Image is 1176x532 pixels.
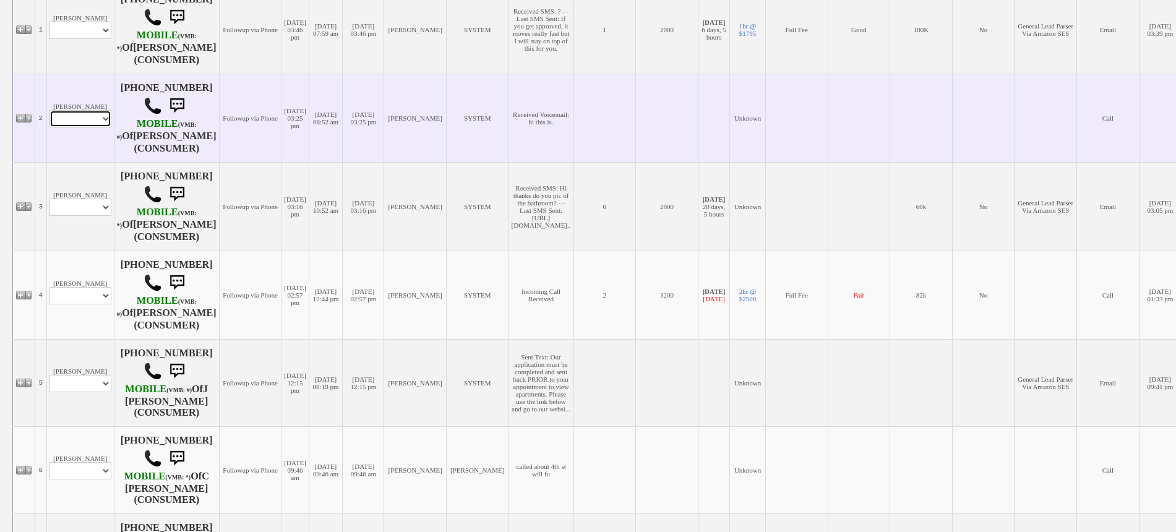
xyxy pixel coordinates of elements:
td: Email [1077,162,1140,251]
td: [DATE] 02:57 pm [281,251,309,339]
img: call.png [144,8,162,27]
td: [PERSON_NAME] [46,74,114,162]
b: Verizon Wireless [124,471,191,482]
h4: [PHONE_NUMBER] Of (CONSUMER) [117,259,217,331]
img: call.png [144,449,162,468]
td: Followup via Phone [219,339,281,426]
td: 60k [890,162,953,251]
td: [DATE] 12:44 pm [309,251,343,339]
td: [DATE] 10:52 am [309,162,343,251]
font: MOBILE [124,471,166,482]
td: Followup via Phone [219,74,281,162]
td: Call [1077,426,1140,513]
b: [PERSON_NAME] [133,219,217,230]
td: Unknown [730,339,766,426]
td: 2 [35,74,47,162]
td: No [952,251,1015,339]
b: [PERSON_NAME] [133,131,217,142]
td: 82k [890,251,953,339]
td: Unknown [730,74,766,162]
img: sms.png [165,359,189,384]
img: sms.png [165,270,189,295]
img: sms.png [165,5,189,30]
td: 20 days, 5 hours [698,162,729,251]
img: sms.png [165,182,189,207]
img: sms.png [165,93,189,118]
td: Email [1077,339,1140,426]
img: call.png [144,97,162,115]
td: No [952,162,1015,251]
td: General Lead Parser Via Amazon SES [1015,339,1077,426]
td: [DATE] 02:57 pm [343,251,384,339]
td: 3 [35,162,47,251]
td: General Lead Parser Via Amazon SES [1015,162,1077,251]
b: [DATE] [702,288,725,295]
td: [DATE] 12:15 pm [281,339,309,426]
td: [DATE] 09:46 am [343,426,384,513]
a: 1br @ $1795 [739,22,757,37]
td: Incoming Call Received [509,251,573,339]
td: [PERSON_NAME] [46,162,114,251]
font: Fair [853,291,864,299]
td: Followup via Phone [219,251,281,339]
td: SYSTEM [446,339,509,426]
td: 5 [35,339,47,426]
b: [DATE] [702,19,725,26]
td: SYSTEM [446,74,509,162]
b: T-Mobile USA, Inc. [117,295,197,319]
td: SYSTEM [446,162,509,251]
b: [PERSON_NAME] [133,307,217,319]
td: [DATE] 09:46 am [281,426,309,513]
td: 2 [573,251,636,339]
td: [DATE] 08:52 am [309,74,343,162]
td: [DATE] 03:25 pm [343,74,384,162]
img: call.png [144,362,162,380]
td: Sent Text: Our application must be completed and sent back PRIOR to your appointment to view apar... [509,339,573,426]
td: Received Voicemail: hi this is. [509,74,573,162]
font: (VMB: #) [117,298,197,317]
td: Received SMS: Hi thanks do you pic of the bathroom? - - Last SMS Sent: [URL][DOMAIN_NAME].. [509,162,573,251]
b: Verizon Wireless [117,207,197,230]
h4: [PHONE_NUMBER] Of (CONSUMER) [117,82,217,154]
b: T-Mobile USA, Inc. [125,384,192,395]
img: call.png [144,273,162,292]
font: MOBILE [137,118,178,129]
td: [PERSON_NAME] [46,251,114,339]
td: [DATE] 03:16 pm [281,162,309,251]
h4: [PHONE_NUMBER] Of (CONSUMER) [117,435,217,505]
td: [DATE] 03:25 pm [281,74,309,162]
td: 3200 [636,251,698,339]
font: (VMB: #) [166,387,192,393]
td: [DATE] 12:15 pm [343,339,384,426]
td: [DATE] 09:46 am [309,426,343,513]
td: [PERSON_NAME] [384,426,447,513]
td: 2000 [636,162,698,251]
td: Followup via Phone [219,162,281,251]
td: [PERSON_NAME] [384,162,447,251]
b: T-Mobile USA, Inc. [117,118,197,142]
td: 0 [573,162,636,251]
td: [PERSON_NAME] [384,251,447,339]
font: MOBILE [137,295,178,306]
td: [PERSON_NAME] [46,339,114,426]
b: Verizon Wireless [117,30,197,53]
td: Full Fee [765,251,828,339]
td: Unknown [730,426,766,513]
td: [PERSON_NAME] [46,426,114,513]
font: MOBILE [125,384,166,395]
font: (VMB: *) [165,474,191,481]
font: (VMB: *) [117,210,197,229]
font: MOBILE [137,207,178,218]
font: MOBILE [137,30,178,41]
td: [PERSON_NAME] [384,339,447,426]
font: [DATE] [703,295,724,302]
td: [PERSON_NAME] [384,74,447,162]
h4: [PHONE_NUMBER] Of (CONSUMER) [117,171,217,242]
td: Unknown [730,162,766,251]
td: [DATE] 03:16 pm [343,162,384,251]
td: Call [1077,251,1140,339]
td: SYSTEM [446,251,509,339]
font: (VMB: #) [117,121,197,140]
td: Followup via Phone [219,426,281,513]
h4: [PHONE_NUMBER] Of (CONSUMER) [117,348,217,418]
